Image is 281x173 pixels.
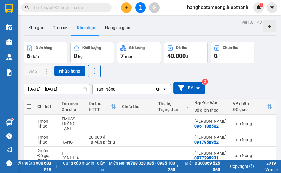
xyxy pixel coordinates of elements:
span: Cung cấp máy in - giấy in: [61,160,105,173]
button: Nhập hàng [54,66,85,76]
strong: 0708 023 035 - 0935 103 250 [128,161,175,172]
div: Khối lượng [82,46,101,50]
div: 1 món [37,119,56,124]
button: Trên xe [48,20,72,35]
div: Tại văn phòng [89,140,116,144]
img: warehouse-icon [6,39,12,45]
button: plus [121,2,132,13]
div: H [62,135,83,140]
div: 0917958952 [194,140,219,144]
div: LY NHỰA [62,156,83,160]
sup: 1 [259,3,263,7]
div: TMUSS TRẮNG [62,116,83,126]
span: search [25,5,29,10]
div: VP nhận [233,101,267,106]
div: Ghi chú [62,107,83,112]
span: 40.000 [167,52,186,60]
div: 1 món [37,135,56,140]
div: Tên món [62,101,83,106]
div: Số điện thoại [194,108,227,113]
svg: Clear value [155,87,160,91]
span: 6 [27,52,30,60]
button: Khối lượng0kg [70,42,114,63]
span: 0 [214,52,217,60]
th: Toggle SortBy [155,99,191,115]
strong: 1900 633 818 [34,161,51,172]
button: file-add [135,2,146,13]
div: KIM SANG [194,151,227,156]
span: copyright [249,164,254,168]
div: THANH PHƯƠNG [194,135,227,140]
input: Tìm tên, số ĐT hoặc mã đơn [33,4,104,11]
img: solution-icon [6,69,12,76]
div: Chưa thu [122,104,152,109]
span: đ [186,54,188,59]
span: message [6,160,12,166]
img: warehouse-icon [6,54,12,60]
span: 1 [260,3,262,7]
span: | [225,163,225,170]
input: Select a date range. [24,84,90,94]
svg: open [162,87,167,91]
div: T [62,151,83,156]
div: 2 món [37,148,56,153]
button: aim [149,2,160,13]
button: Hàng đã giao [100,20,135,35]
span: đơn [31,54,39,59]
div: 0977298931 [194,156,219,160]
th: Toggle SortBy [230,99,275,115]
span: 0 [74,52,77,60]
button: Đã thu40.000đ [164,42,208,63]
img: icon-new-feature [256,5,261,10]
button: caret-down [267,2,277,13]
sup: 3 [202,79,208,85]
input: Selected Tam Nông. [116,86,117,92]
div: Đã thu [176,46,187,50]
th: Toggle SortBy [86,99,119,115]
div: Chưa thu [223,46,238,50]
button: Kho nhận [72,20,100,35]
button: Chưa thu0đ [211,42,254,63]
img: warehouse-icon [6,24,12,30]
span: Miền Bắc [180,160,220,173]
div: Đơn hàng [36,46,52,50]
div: Tam Nông [233,121,272,126]
span: Miền Nam [107,160,175,173]
button: Kho gửi [24,20,48,35]
div: Tam Nông [233,153,272,158]
div: Đồ gia dụng [37,153,56,163]
div: Người nhận [194,100,227,105]
span: kg [78,54,83,59]
img: logo-vxr [5,4,13,13]
div: Tam Nông [233,137,272,142]
span: caret-down [270,5,275,10]
span: file-add [138,5,142,10]
span: món [125,54,133,59]
div: RĂNG [62,140,83,144]
span: 7 [120,52,124,60]
div: Khác [37,140,56,144]
div: 0961136502 [194,124,219,128]
div: Đã thu [89,101,111,106]
div: ĐC giao [233,107,267,112]
button: SMS [24,66,42,76]
div: HTTT [89,107,111,112]
div: 20.000 đ [89,135,116,140]
button: Đơn hàng6đơn [24,42,67,63]
div: Tạo kho hàng mới [263,20,276,32]
div: Trạng thái [158,107,184,112]
div: Khác [37,124,56,128]
button: Bộ lọc [173,82,205,94]
div: Số lượng [129,46,145,50]
span: question-circle [6,133,12,139]
div: BẢO HÂN [194,119,227,124]
span: notification [6,147,12,153]
div: Thu hộ [158,101,184,106]
strong: 0369 525 060 [202,161,220,172]
span: plus [124,5,129,10]
div: Chi tiết [37,104,56,109]
img: warehouse-icon [6,119,12,126]
span: đ [217,54,220,59]
sup: 1 [11,119,13,120]
div: LẠNH [62,126,83,131]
